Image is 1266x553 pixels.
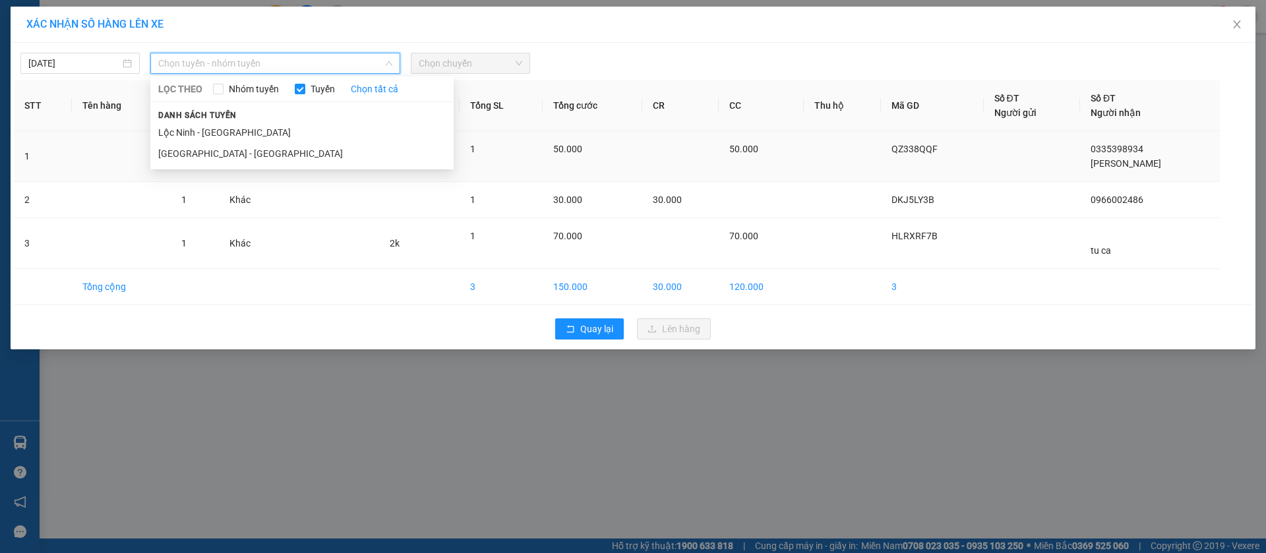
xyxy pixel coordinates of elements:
[719,80,803,131] th: CC
[555,318,624,339] button: rollbackQuay lại
[1091,144,1143,154] span: 0335398934
[219,182,284,218] td: Khác
[1232,19,1242,30] span: close
[72,80,171,131] th: Tên hàng
[150,109,245,121] span: Danh sách tuyến
[158,53,392,73] span: Chọn tuyến - nhóm tuyến
[580,322,613,336] span: Quay lại
[72,269,171,305] td: Tổng cộng
[891,231,938,241] span: HLRXRF7B
[553,194,582,205] span: 30.000
[460,80,543,131] th: Tổng SL
[390,238,400,248] span: 2k
[14,218,72,269] td: 3
[26,18,164,30] span: XÁC NHẬN SỐ HÀNG LÊN XE
[305,82,340,96] span: Tuyến
[719,269,803,305] td: 120.000
[224,82,284,96] span: Nhóm tuyến
[1091,245,1111,256] span: tu ca
[566,324,575,335] span: rollback
[419,53,522,73] span: Chọn chuyến
[553,231,582,241] span: 70.000
[470,231,475,241] span: 1
[1091,194,1143,205] span: 0966002486
[14,131,72,182] td: 1
[637,318,711,339] button: uploadLên hàng
[1091,93,1116,103] span: Số ĐT
[150,143,454,164] li: [GEOGRAPHIC_DATA] - [GEOGRAPHIC_DATA]
[881,269,984,305] td: 3
[543,269,642,305] td: 150.000
[351,82,398,96] a: Chọn tất cả
[729,231,758,241] span: 70.000
[804,80,881,131] th: Thu hộ
[460,269,543,305] td: 3
[642,269,719,305] td: 30.000
[14,80,72,131] th: STT
[150,122,454,143] li: Lộc Ninh - [GEOGRAPHIC_DATA]
[470,144,475,154] span: 1
[181,194,187,205] span: 1
[653,194,682,205] span: 30.000
[729,144,758,154] span: 50.000
[158,82,202,96] span: LỌC THEO
[28,56,120,71] input: 12/09/2025
[994,93,1019,103] span: Số ĐT
[385,59,393,67] span: down
[543,80,642,131] th: Tổng cước
[994,107,1037,118] span: Người gửi
[891,144,938,154] span: QZ338QQF
[219,218,284,269] td: Khác
[881,80,984,131] th: Mã GD
[14,182,72,218] td: 2
[891,194,934,205] span: DKJ5LY3B
[1091,107,1141,118] span: Người nhận
[553,144,582,154] span: 50.000
[1091,158,1161,169] span: [PERSON_NAME]
[470,194,475,205] span: 1
[642,80,719,131] th: CR
[181,238,187,248] span: 1
[1219,7,1255,44] button: Close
